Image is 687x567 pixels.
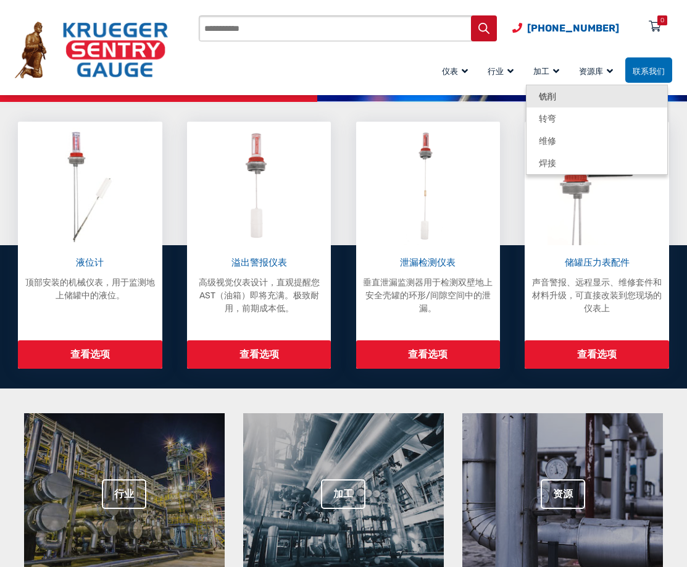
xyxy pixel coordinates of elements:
font: 垂直泄漏监测器用于检测双壁地上安全壳罐的环形/间隙空间中的泄漏。 [363,277,493,314]
font: 行业 [488,67,504,76]
a: 液位计 液位计 顶部安装的机械仪表，用于监测地上储罐中的液位。 查看选项 [18,122,162,369]
font: 查看选项 [408,348,448,360]
font: 资源 [553,488,573,500]
font: 仪表 [442,67,458,76]
font: 转弯 [539,114,556,124]
font: 液位计 [76,257,104,268]
font: 行业 [114,488,134,500]
font: 资源库 [579,67,603,76]
font: 铣削 [539,91,556,102]
img: 泄漏检测仪 [404,128,452,245]
a: 资源 [541,479,585,509]
font: 泄漏检测仪表 [400,257,456,268]
font: 加工 [333,488,353,500]
a: 联系我们 [625,57,672,83]
a: 焊接 [527,152,667,174]
a: 泄漏检测仪 泄漏检测仪表 垂直泄漏监测器用于检测双壁地上安全壳罐的环形/间隙空间中的泄漏。 查看选项 [356,122,501,369]
font: 加工 [533,67,549,76]
a: 加工 [321,479,365,509]
a: 维修 [527,130,667,152]
font: 维修 [539,136,556,146]
font: 储罐压力表配件 [565,257,630,268]
a: 行业 [480,56,526,85]
font: 联系我们 [633,67,665,76]
img: 储罐计量表配件 [548,128,647,245]
font: 查看选项 [239,348,279,360]
a: 仪表 [435,56,480,85]
font: 0 [660,17,664,24]
font: 查看选项 [577,348,617,360]
a: 转弯 [527,107,667,130]
font: 声音警报、远程显示、维修套件和材料升级，可直接改装到您现场的仪表上 [532,277,662,314]
a: 储罐计量表配件 储罐压力表配件 声音警报、远程显示、维修套件和材料升级，可直接改装到您现场的仪表上 查看选项 [525,122,669,369]
img: 液位计 [57,128,123,245]
a: 资源库 [572,56,625,85]
img: 溢出警报仪表 [231,128,286,245]
a: 行业 [102,479,146,509]
font: 查看选项 [70,348,110,360]
a: 溢出警报仪表 溢出警报仪表 高级视觉仪表设计，直观提醒您 AST（油箱）即将充满。极致耐用，前期成本低。 查看选项 [187,122,331,369]
a: 铣削 [527,85,667,107]
font: 高级视觉仪表设计，直观提醒您 AST（油箱）即将充满。极致耐用，前期成本低。 [199,277,320,314]
img: 克鲁格哨兵计量表 [15,22,168,78]
font: 焊接 [539,158,556,169]
a: 电话号码 (920) 434-8860 [512,20,619,36]
font: 溢出警报仪表 [231,257,287,268]
font: [PHONE_NUMBER] [527,22,619,34]
font: 顶部安装的机械仪表，用于监测地上储罐中的液位。 [25,277,155,301]
a: 加工 [526,56,572,85]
